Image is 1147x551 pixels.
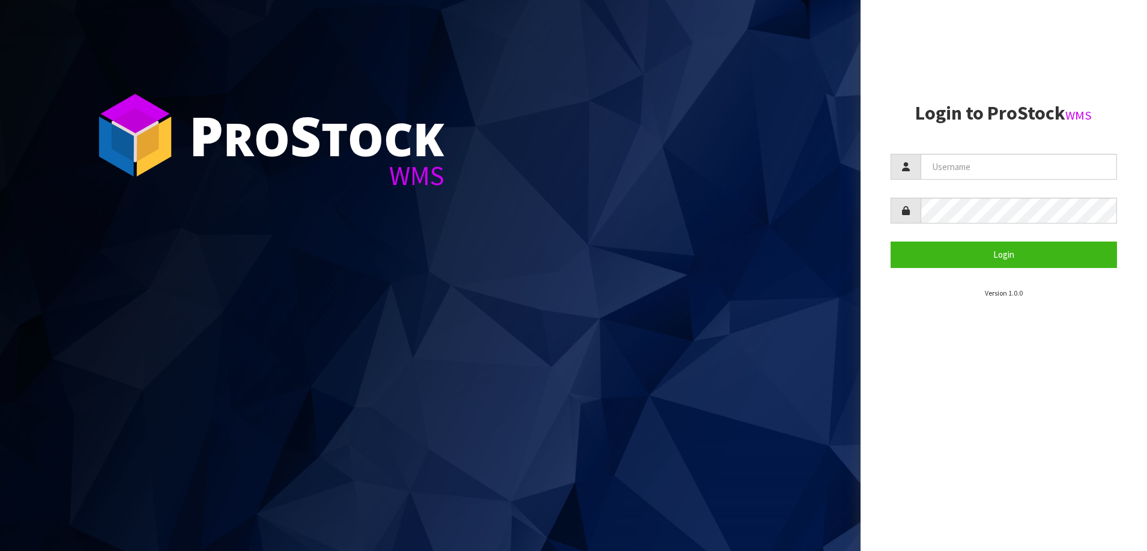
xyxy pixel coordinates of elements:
img: ProStock Cube [90,90,180,180]
div: ro tock [189,108,444,162]
input: Username [921,154,1118,180]
small: WMS [1065,108,1092,123]
button: Login [891,242,1118,267]
span: P [189,99,223,172]
small: Version 1.0.0 [985,288,1023,297]
h2: Login to ProStock [891,103,1118,124]
span: S [290,99,321,172]
div: WMS [189,162,444,189]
